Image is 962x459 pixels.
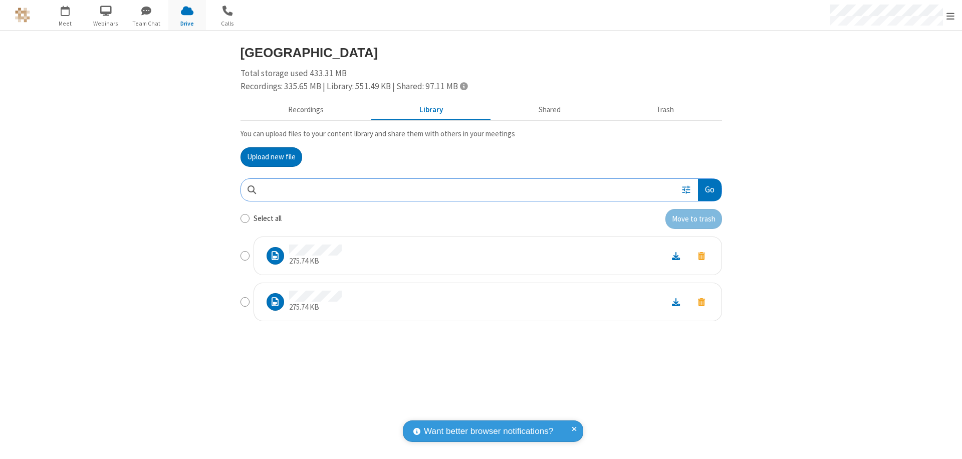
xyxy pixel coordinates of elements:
button: Upload new file [241,147,302,167]
button: Move to trash [665,209,722,229]
span: Want better browser notifications? [424,425,553,438]
span: Team Chat [128,19,165,28]
p: 275.74 KB [289,256,342,267]
button: Go [698,179,721,201]
button: Move to trash [689,249,714,263]
h3: [GEOGRAPHIC_DATA] [241,46,722,60]
label: Select all [254,213,282,224]
div: Recordings: 335.65 MB | Library: 551.49 KB | Shared: 97.11 MB [241,80,722,93]
img: QA Selenium DO NOT DELETE OR CHANGE [15,8,30,23]
a: Download file [663,296,689,308]
button: Shared during meetings [491,101,609,120]
span: Drive [168,19,206,28]
button: Recorded meetings [241,101,372,120]
p: You can upload files to your content library and share them with others in your meetings [241,128,722,140]
p: 275.74 KB [289,302,342,313]
span: Meet [47,19,84,28]
a: Download file [663,250,689,262]
button: Trash [609,101,722,120]
div: Total storage used 433.31 MB [241,67,722,93]
button: Move to trash [689,295,714,309]
span: Totals displayed include files that have been moved to the trash. [460,82,467,90]
button: Content library [372,101,491,120]
span: Calls [209,19,247,28]
span: Webinars [87,19,125,28]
